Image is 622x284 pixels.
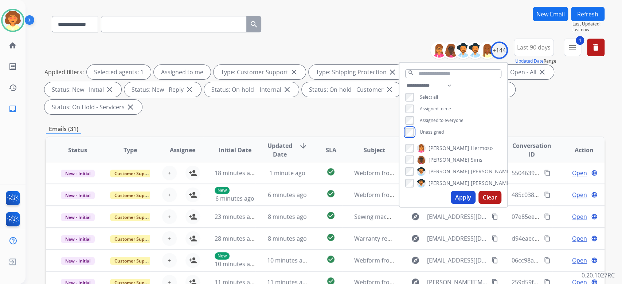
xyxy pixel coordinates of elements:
span: New - Initial [61,192,95,199]
mat-icon: content_copy [492,213,498,220]
mat-icon: content_copy [544,257,551,264]
mat-icon: explore [411,212,420,221]
mat-icon: arrow_downward [299,141,308,150]
div: Assigned to me [154,65,211,79]
span: New - Initial [61,170,95,177]
mat-icon: content_copy [544,213,551,220]
span: 10 minutes ago [215,260,257,268]
span: Webform from [EMAIL_ADDRESS][DOMAIN_NAME] on [DATE] [354,256,519,264]
span: 18 minutes ago [215,169,257,177]
span: Customer Support [110,192,157,199]
button: New Email [533,7,568,21]
button: + [162,166,177,180]
mat-icon: language [591,235,598,242]
span: Last 90 days [517,46,551,49]
span: 07e85eea-0f8c-4418-af58-27ed44346105 [511,213,621,221]
div: Status: On-hold - Customer [302,82,401,97]
button: + [162,231,177,246]
span: + [168,234,171,243]
mat-icon: close [538,68,547,76]
button: Last 90 days [514,39,554,56]
mat-icon: explore [411,256,420,265]
mat-icon: person_add [188,190,197,199]
span: Initial Date [218,146,251,154]
mat-icon: close [105,85,114,94]
span: Customer Support [110,213,157,221]
button: + [162,209,177,224]
div: Selected agents: 1 [87,65,151,79]
span: [EMAIL_ADDRESS][DOMAIN_NAME] [427,256,488,265]
mat-icon: list_alt [8,62,17,71]
mat-icon: close [283,85,292,94]
span: Unassigned [420,129,444,135]
button: + [162,188,177,202]
div: +144 [490,42,508,59]
span: [PERSON_NAME] [471,180,512,187]
div: Status: On Hold - Servicers [44,100,142,114]
span: Assigned to everyone [420,117,463,123]
button: + [162,253,177,268]
span: 6 minutes ago [215,194,254,202]
div: Status: New - Reply [124,82,201,97]
span: Warranty repair on seeing machine [354,234,451,242]
span: Assignee [170,146,195,154]
span: Open [572,190,587,199]
span: 1 minute ago [269,169,305,177]
mat-icon: content_copy [492,257,498,264]
span: [EMAIL_ADDRESS][DOMAIN_NAME] [427,212,488,221]
span: New - Initial [61,235,95,243]
span: Open [572,234,587,243]
mat-icon: person_add [188,234,197,243]
mat-icon: language [591,257,598,264]
mat-icon: close [185,85,194,94]
mat-icon: content_copy [492,235,498,242]
span: + [168,212,171,221]
span: [EMAIL_ADDRESS][DOMAIN_NAME] [427,234,488,243]
span: [PERSON_NAME] [429,180,469,187]
button: Apply [451,191,476,204]
span: 485c038f-9e50-4ee2-9a6c-d777419ca382 [511,191,621,199]
span: 4 [576,36,584,45]
span: [PERSON_NAME] [471,168,512,175]
div: Status: Open - All [482,65,554,79]
span: [PERSON_NAME] [429,145,469,152]
mat-icon: content_copy [544,170,551,176]
span: + [168,190,171,199]
button: Clear [478,191,501,204]
span: Hermoso [471,145,493,152]
span: 10 minutes ago [267,256,309,264]
mat-icon: close [290,68,298,76]
mat-icon: content_copy [544,192,551,198]
span: Just now [572,27,605,33]
span: 8 minutes ago [268,234,307,242]
button: Refresh [571,7,605,21]
mat-icon: language [591,192,598,198]
span: Open [572,212,587,221]
span: Customer Support [110,170,157,177]
span: 28 minutes ago [215,234,257,242]
span: Customer Support [110,257,157,265]
mat-icon: menu [568,43,577,52]
p: New [215,187,230,194]
span: 8 minutes ago [268,213,307,221]
mat-icon: check_circle [326,211,335,220]
span: Open [572,169,587,177]
mat-icon: check_circle [326,255,335,264]
mat-icon: person_add [188,169,197,177]
span: Subject [364,146,385,154]
span: Assigned to me [420,106,451,112]
p: Applied filters: [44,68,84,76]
span: New - Initial [61,213,95,221]
span: Status [68,146,87,154]
span: Sims [471,156,482,163]
span: Open [572,256,587,265]
span: + [168,169,171,177]
button: Updated Date [515,58,544,64]
mat-icon: check_circle [326,189,335,198]
mat-icon: close [388,68,397,76]
mat-icon: search [408,70,414,76]
span: 23 minutes ago [215,213,257,221]
mat-icon: history [8,83,17,92]
span: Range [515,58,556,64]
mat-icon: check_circle [326,233,335,242]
